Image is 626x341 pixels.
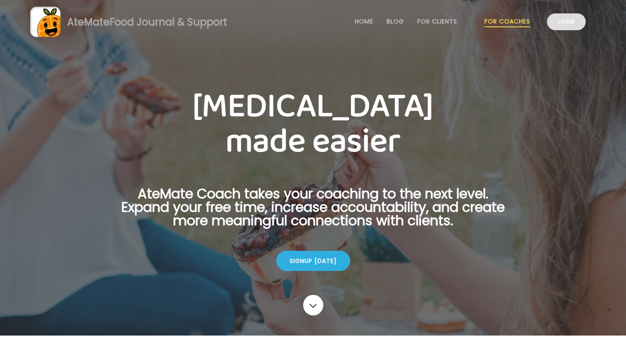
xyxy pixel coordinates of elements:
[108,89,518,159] h1: [MEDICAL_DATA] made easier
[30,7,596,37] a: AteMateFood Journal & Support
[485,18,530,25] a: For Coaches
[108,187,518,237] p: AteMate Coach takes your coaching to the next level. Expand your free time, increase accountabili...
[387,18,404,25] a: Blog
[355,18,373,25] a: Home
[547,13,586,30] a: Login
[60,15,227,29] div: AteMate
[110,15,227,29] span: Food Journal & Support
[417,18,457,25] a: For Clients
[276,251,350,271] div: Signup [DATE]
